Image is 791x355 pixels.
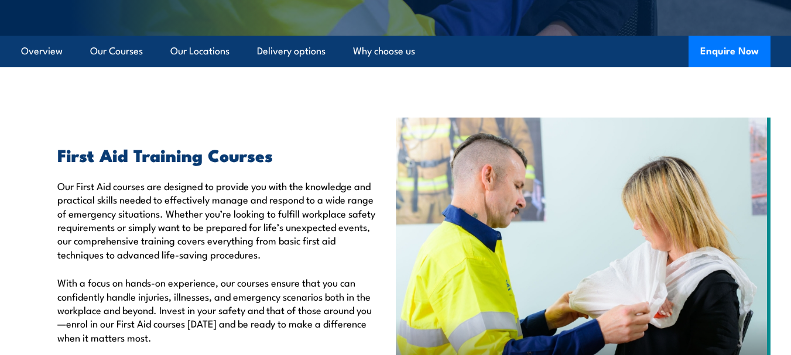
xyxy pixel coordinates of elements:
[689,36,771,67] button: Enquire Now
[170,36,230,67] a: Our Locations
[353,36,415,67] a: Why choose us
[257,36,326,67] a: Delivery options
[57,147,378,162] h2: First Aid Training Courses
[21,36,63,67] a: Overview
[57,275,378,344] p: With a focus on hands-on experience, our courses ensure that you can confidently handle injuries,...
[57,179,378,261] p: Our First Aid courses are designed to provide you with the knowledge and practical skills needed ...
[90,36,143,67] a: Our Courses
